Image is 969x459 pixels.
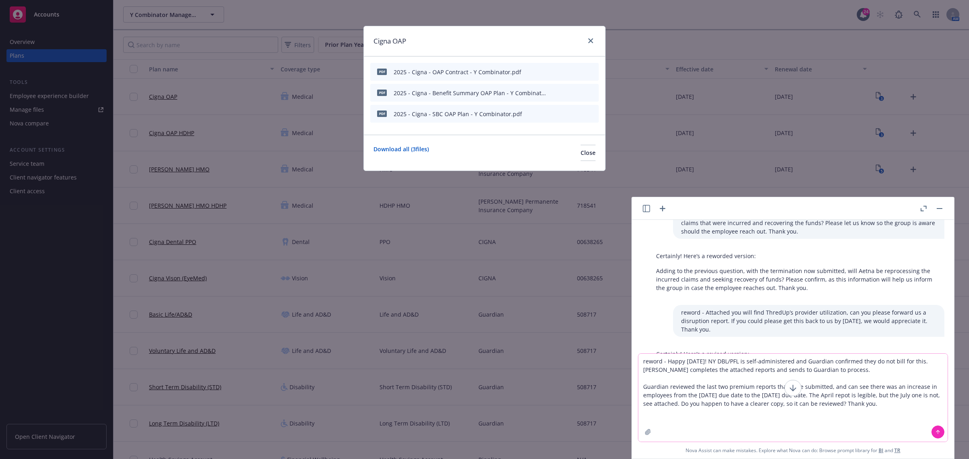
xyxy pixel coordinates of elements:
[394,89,548,97] div: 2025 - Cigna - Benefit Summary OAP Plan - Y Combinator.pdf
[638,354,948,442] textarea: reword - Happy [DATE]! NY DBL/PFL is self-administered and Guardian confirmed they do not bill fo...
[562,110,569,118] button: download file
[373,145,429,161] a: Download all ( 3 files)
[589,89,596,97] button: archive file
[377,111,387,117] span: pdf
[575,110,583,118] button: preview file
[681,210,936,236] p: reword - Adding to this. With the termination being sent in, will Aetna be reprocessing the claim...
[394,110,522,118] div: 2025 - Cigna - SBC OAP Plan - Y Combinator.pdf
[586,36,596,46] a: close
[589,68,596,76] button: archive file
[656,252,936,260] p: Certainly! Here’s a reworded version:
[394,68,521,76] div: 2025 - Cigna - OAP Contract - Y Combinator.pdf
[656,267,936,292] p: Adding to the previous question, with the termination now submitted, will Aetna be reprocessing t...
[377,69,387,75] span: pdf
[562,68,569,76] button: download file
[879,447,883,454] a: BI
[894,447,900,454] a: TR
[589,110,596,118] button: archive file
[377,90,387,96] span: pdf
[575,89,583,97] button: preview file
[686,442,900,459] span: Nova Assist can make mistakes. Explore what Nova can do: Browse prompt library for and
[581,149,596,156] span: Close
[562,89,569,97] button: download file
[656,350,936,358] p: Certainly! Here’s a revised version:
[681,308,936,334] p: reword - Attached you will find ThredUp’s provider utilization, can you please forward us a disru...
[575,68,583,76] button: preview file
[581,145,596,161] button: Close
[373,36,406,46] h1: Cigna OAP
